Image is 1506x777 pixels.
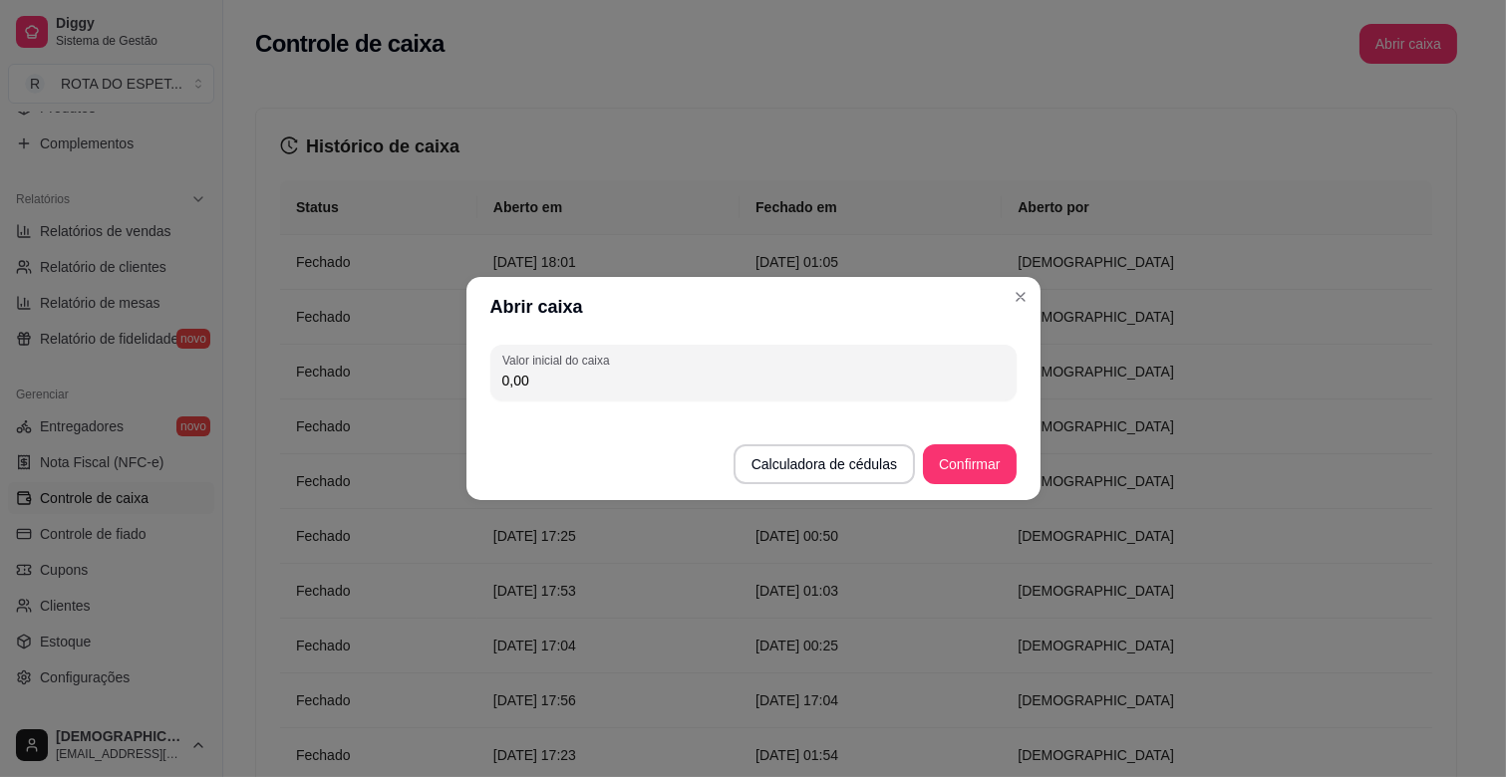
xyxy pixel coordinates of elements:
button: Confirmar [923,444,1016,484]
header: Abrir caixa [466,277,1041,337]
button: Close [1005,281,1037,313]
label: Valor inicial do caixa [502,352,616,369]
button: Calculadora de cédulas [734,444,915,484]
input: Valor inicial do caixa [502,371,1005,390]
